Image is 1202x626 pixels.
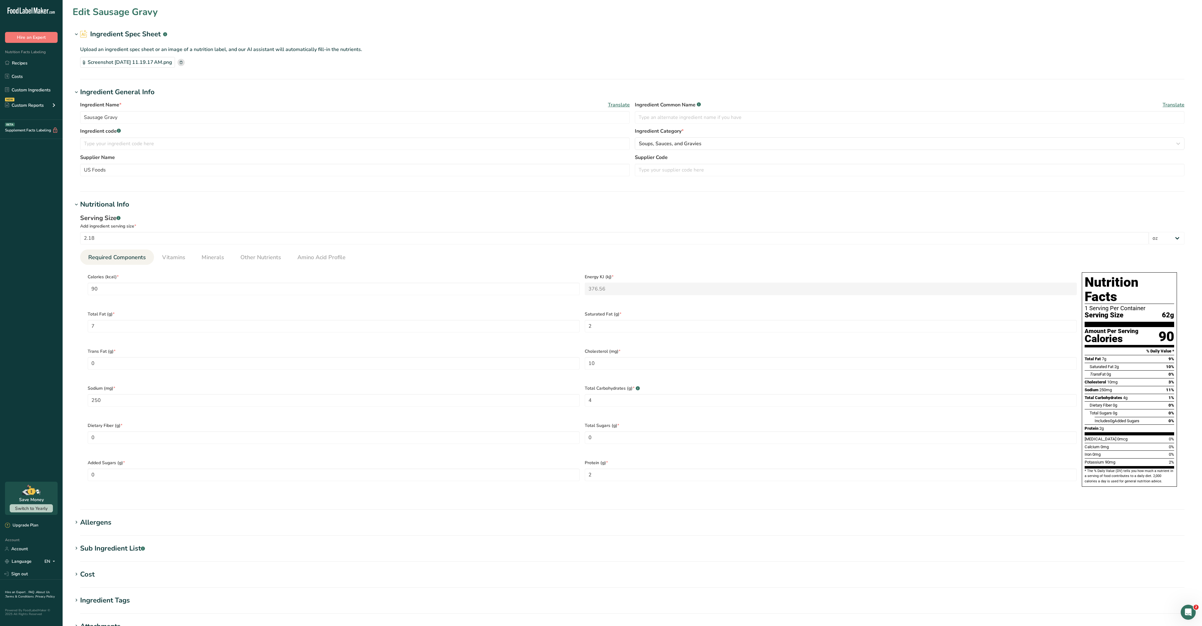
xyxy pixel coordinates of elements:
div: Screenshot [DATE] 11.19.17 AM.png [80,57,175,68]
p: Upload an ingredient spec sheet or an image of a nutrition label, and our AI assistant will autom... [80,46,1184,53]
span: 0mg [1101,444,1109,449]
span: Saturated Fat (g) [585,311,1077,317]
span: Ingredient Name [80,101,121,109]
span: Amino Acid Profile [297,253,346,262]
span: Sodium (mg) [88,385,580,392]
section: * The % Daily Value (DV) tells you how much a nutrient in a serving of food contributes to a dail... [1085,469,1174,484]
a: FAQ . [28,590,36,594]
div: Sub Ingredient List [80,543,145,554]
span: Ingredient Common Name [635,101,701,109]
span: 11% [1166,387,1174,392]
span: 0% [1169,444,1174,449]
span: Total Fat [1085,357,1101,361]
div: Add ingredient serving size [80,223,1184,229]
span: 0g [1113,403,1117,408]
span: 0% [1169,418,1174,423]
span: 4g [1123,395,1128,400]
span: Potassium [1085,460,1104,464]
span: 0% [1169,452,1174,457]
span: Added Sugars (g) [88,459,580,466]
div: BETA [5,123,15,126]
span: Switch to Yearly [15,505,48,511]
span: Includes Added Sugars [1095,418,1139,423]
div: Ingredient General Info [80,87,155,97]
span: Protein (g) [585,459,1077,466]
span: Total Sugars [1090,411,1112,415]
span: Energy KJ (kj) [585,274,1077,280]
a: Terms & Conditions . [5,594,35,599]
span: Translate [1163,101,1184,109]
label: Ingredient Category [635,127,1184,135]
span: 0g [1113,411,1117,415]
label: Supplier Name [80,154,630,161]
span: Dietary Fiber (g) [88,422,580,429]
div: EN [44,558,58,565]
iframe: Intercom live chat [1181,605,1196,620]
span: Protein [1085,426,1098,431]
div: Calories [1085,334,1138,343]
span: 10mg [1107,380,1117,384]
span: Fat [1090,372,1106,377]
input: Type an alternate ingredient name if you have [635,111,1184,124]
a: Privacy Policy [35,594,55,599]
input: Type your ingredient code here [80,137,630,150]
span: Total Fat (g) [88,311,580,317]
span: Total Carbohydrates [1085,395,1122,400]
span: 0mg [1092,452,1101,457]
div: 90 [1158,328,1174,345]
span: Soups, Sauces, and Gravies [639,140,701,147]
div: Powered By FoodLabelMaker © 2025 All Rights Reserved [5,608,58,616]
span: 1% [1169,395,1174,400]
button: Switch to Yearly [10,504,53,512]
div: Ingredient Tags [80,595,130,606]
div: Cost [80,569,95,580]
button: Soups, Sauces, and Gravies [635,137,1184,150]
span: Iron [1085,452,1092,457]
span: 250mg [1099,387,1112,392]
span: Vitamins [162,253,185,262]
div: Amount Per Serving [1085,328,1138,334]
div: Allergens [80,517,111,528]
button: Hire an Expert [5,32,58,43]
span: 0% [1169,372,1174,377]
span: 0g [1107,372,1111,377]
span: 2g [1114,364,1119,369]
a: Hire an Expert . [5,590,27,594]
span: 90mg [1105,460,1115,464]
section: % Daily Value * [1085,347,1174,355]
span: 62g [1162,311,1174,319]
span: Cholesterol (mg) [585,348,1077,355]
span: Required Components [88,253,146,262]
span: Other Nutrients [240,253,281,262]
h1: Nutrition Facts [1085,275,1174,304]
span: 2 [1194,605,1199,610]
span: Dietary Fiber [1090,403,1112,408]
span: Total Carbohydrates (g) [585,385,1077,392]
span: Minerals [202,253,224,262]
span: Trans Fat (g) [88,348,580,355]
div: Custom Reports [5,102,44,109]
span: 9% [1169,357,1174,361]
a: About Us . [5,590,50,599]
input: Type your ingredient name here [80,111,630,124]
span: Sodium [1085,387,1098,392]
div: NEW [5,98,14,101]
i: Trans [1090,372,1100,377]
span: Calories (kcal) [88,274,580,280]
span: 0% [1169,403,1174,408]
span: 0mcg [1117,437,1128,441]
span: 2g [1099,426,1104,431]
div: Serving Size [80,213,1184,223]
span: 0g [1110,418,1114,423]
span: 2% [1169,460,1174,464]
span: Serving Size [1085,311,1123,319]
span: Cholesterol [1085,380,1106,384]
span: 0% [1169,437,1174,441]
input: Type your supplier name here [80,164,630,176]
span: 7g [1102,357,1106,361]
span: 10% [1166,364,1174,369]
label: Supplier Code [635,154,1184,161]
input: Type your serving size here [80,232,1149,244]
div: Upgrade Plan [5,522,38,529]
span: Saturated Fat [1090,364,1113,369]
